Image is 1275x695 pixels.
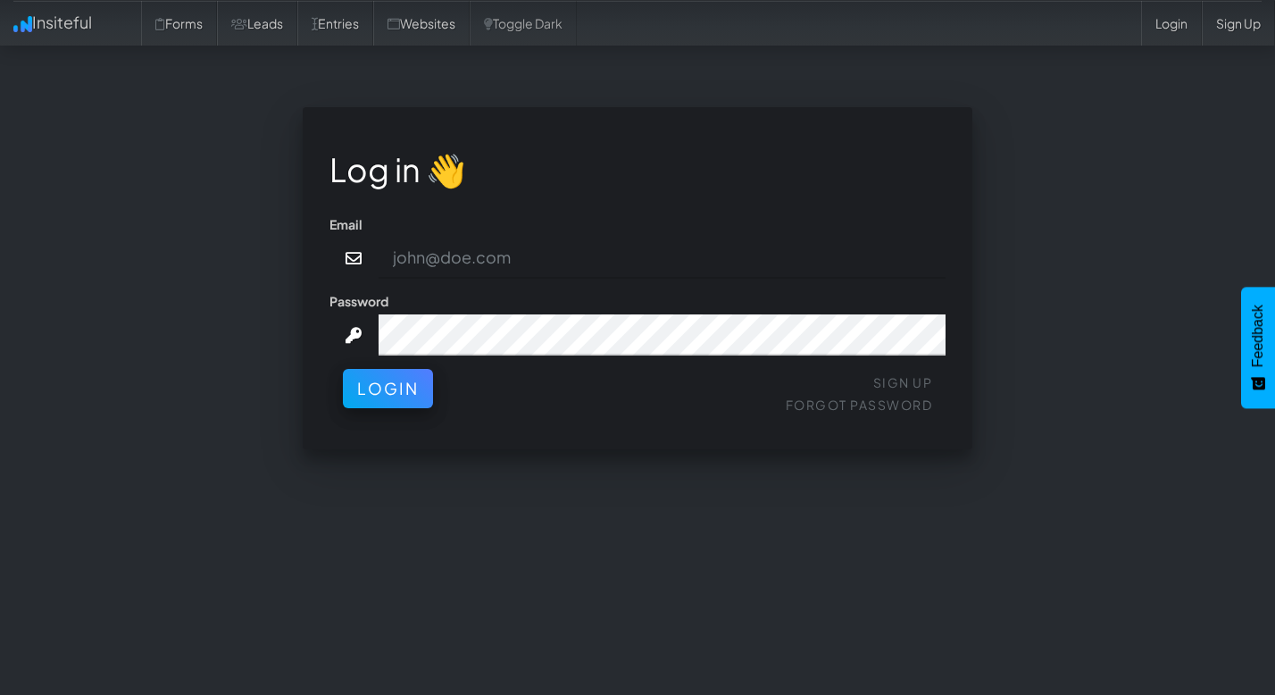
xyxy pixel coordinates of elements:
[297,1,373,46] a: Entries
[217,1,297,46] a: Leads
[1202,1,1275,46] a: Sign Up
[343,369,433,408] button: Login
[141,1,217,46] a: Forms
[786,397,933,413] a: Forgot Password
[329,152,946,188] h1: Log in 👋
[329,292,388,310] label: Password
[873,374,933,390] a: Sign Up
[1250,305,1266,367] span: Feedback
[373,1,470,46] a: Websites
[1241,287,1275,408] button: Feedback - Show survey
[379,238,946,279] input: john@doe.com
[1141,1,1202,46] a: Login
[13,16,32,32] img: icon.png
[470,1,577,46] a: Toggle Dark
[329,215,362,233] label: Email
